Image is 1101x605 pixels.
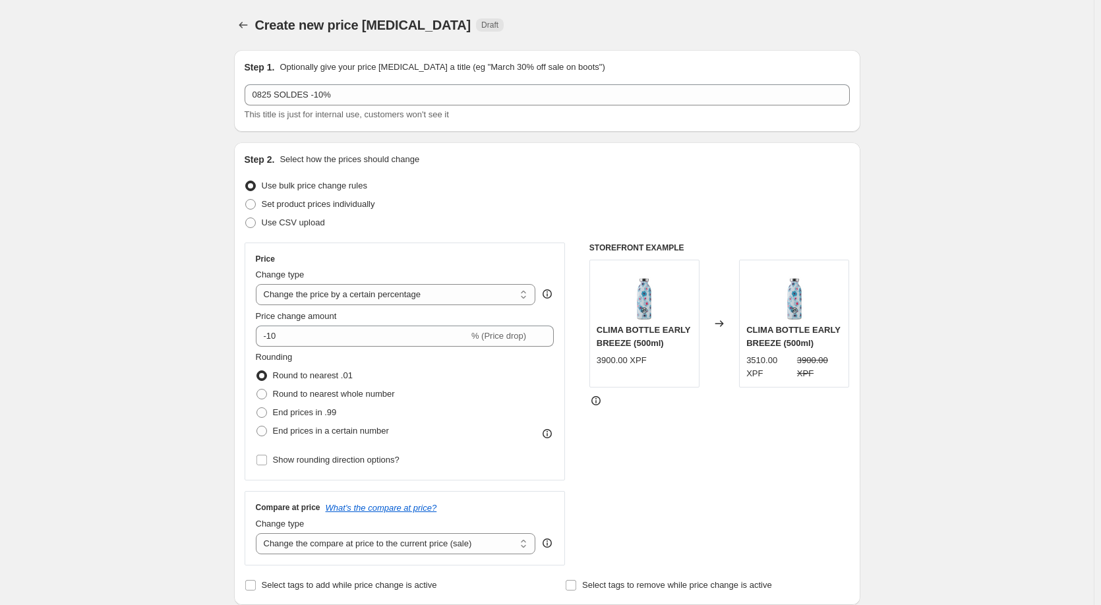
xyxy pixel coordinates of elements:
[589,243,850,253] h6: STOREFRONT EXAMPLE
[256,502,320,513] h3: Compare at price
[256,311,337,321] span: Price change amount
[797,354,843,380] strike: 3900.00 XPF
[245,84,850,105] input: 30% off holiday sale
[618,267,670,320] img: BO271_80x.png
[262,181,367,190] span: Use bulk price change rules
[481,20,498,30] span: Draft
[256,326,469,347] input: -15
[245,153,275,166] h2: Step 2.
[273,407,337,417] span: End prices in .99
[256,270,305,279] span: Change type
[746,354,792,380] div: 3510.00 XPF
[256,519,305,529] span: Change type
[234,16,253,34] button: Price change jobs
[256,254,275,264] h3: Price
[597,354,647,367] div: 3900.00 XPF
[597,325,691,348] span: CLIMA BOTTLE EARLY BREEZE (500ml)
[746,325,841,348] span: CLIMA BOTTLE EARLY BREEZE (500ml)
[262,217,325,227] span: Use CSV upload
[280,61,605,74] p: Optionally give your price [MEDICAL_DATA] a title (eg "March 30% off sale on boots")
[273,455,400,465] span: Show rounding direction options?
[245,109,449,119] span: This title is just for internal use, customers won't see it
[471,331,526,341] span: % (Price drop)
[273,370,353,380] span: Round to nearest .01
[326,503,437,513] button: What's the compare at price?
[273,426,389,436] span: End prices in a certain number
[541,536,554,550] div: help
[541,287,554,301] div: help
[768,267,821,320] img: BO271_80x.png
[280,153,419,166] p: Select how the prices should change
[256,352,293,362] span: Rounding
[245,61,275,74] h2: Step 1.
[255,18,471,32] span: Create new price [MEDICAL_DATA]
[582,580,772,590] span: Select tags to remove while price change is active
[262,580,437,590] span: Select tags to add while price change is active
[273,389,395,399] span: Round to nearest whole number
[262,199,375,209] span: Set product prices individually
